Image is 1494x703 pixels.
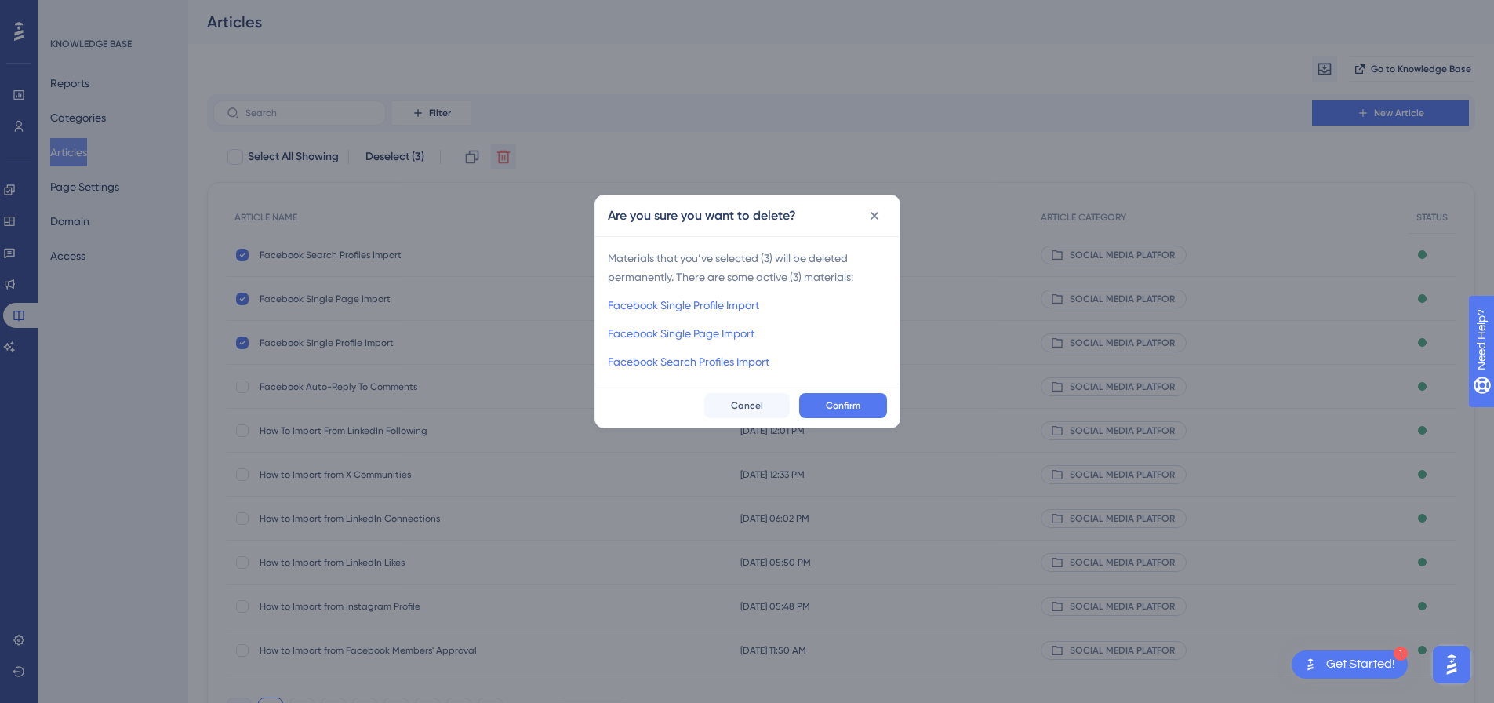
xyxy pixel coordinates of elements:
[608,249,887,286] span: Materials that you’ve selected ( 3 ) will be deleted permanently. There are some active ( 3 ) mat...
[1326,656,1395,673] div: Get Started!
[1301,655,1320,674] img: launcher-image-alternative-text
[1428,641,1475,688] iframe: UserGuiding AI Assistant Launcher
[826,399,860,412] span: Confirm
[608,296,759,315] a: Facebook Single Profile Import
[608,206,796,225] h2: Are you sure you want to delete?
[731,399,763,412] span: Cancel
[608,352,769,371] a: Facebook Search Profiles Import
[608,324,754,343] a: Facebook Single Page Import
[37,4,98,23] span: Need Help?
[1292,650,1408,679] div: Open Get Started! checklist, remaining modules: 1
[1394,647,1408,661] div: 1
